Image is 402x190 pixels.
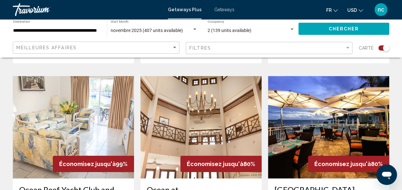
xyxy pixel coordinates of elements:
[140,76,262,178] img: ii_otd1.jpg
[16,45,177,51] mat-select: Sort by
[214,7,234,12] a: Getaways
[53,156,134,172] div: 99%
[180,156,262,172] div: 80%
[111,28,183,33] span: novembre 2025 (407 units available)
[298,23,389,35] button: Chercher
[314,161,371,167] span: Économisez jusqu'à
[326,5,338,15] button: Change language
[268,76,389,178] img: ii_oys10.jpg
[347,5,363,15] button: Change currency
[208,28,251,33] span: 2 (139 units available)
[187,161,243,167] span: Économisez jusqu'à
[376,164,397,185] iframe: Button to launch messaging window
[328,27,359,32] span: Chercher
[359,44,374,52] span: Carte
[13,3,162,16] a: Travorium
[16,45,77,50] span: Meilleures affaires
[373,3,389,16] button: User Menu
[347,8,357,13] span: USD
[189,45,211,51] span: Filtres
[308,156,389,172] div: 80%
[168,7,201,12] a: Getaways Plus
[186,42,352,55] button: Filter
[378,6,384,13] span: nc
[59,161,116,167] span: Économisez jusqu'à
[326,8,332,13] span: fr
[13,76,134,178] img: 2093I01L.jpg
